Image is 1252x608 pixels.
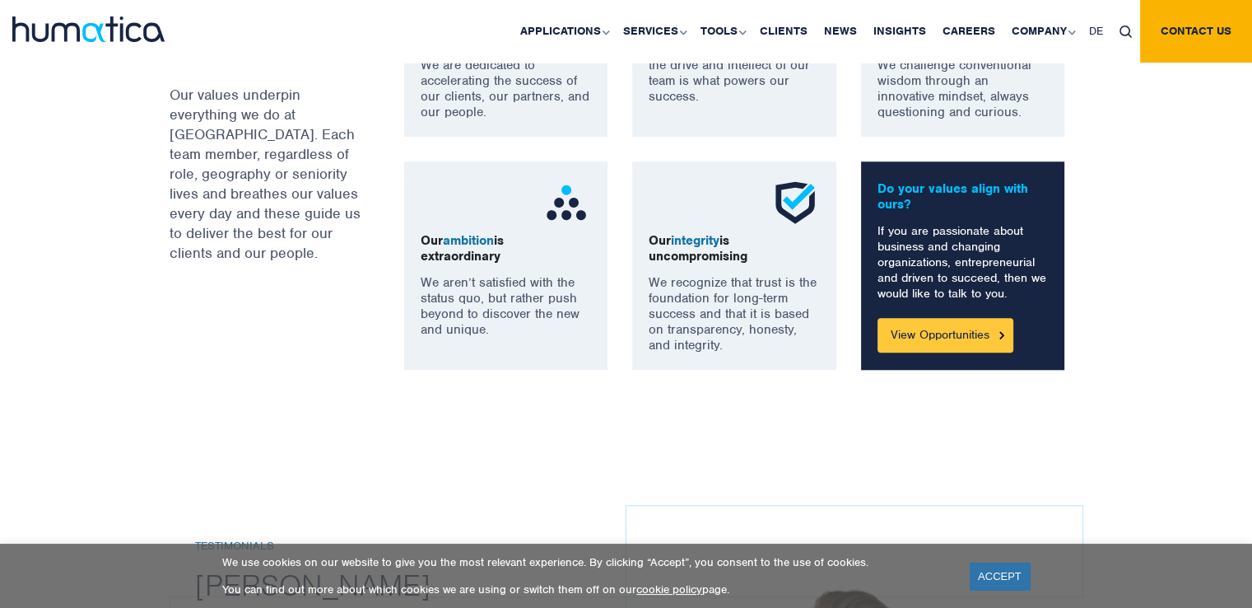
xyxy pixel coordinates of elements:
img: ico [770,178,820,227]
p: We use cookies on our website to give you the most relevant experience. By clicking “Accept”, you... [222,555,949,569]
a: cookie policy [636,582,702,596]
span: DE [1089,24,1103,38]
p: We are dedicated to accelerating the success of our clients, our partners, and our people. [421,58,592,120]
p: Our values underpin everything we do at [GEOGRAPHIC_DATA]. Each team member, regardless of role, ... [170,85,363,263]
p: We passionately believe that the drive and intellect of our team is what powers our success. [649,42,820,105]
img: logo [12,16,165,42]
h6: Testimonials [195,540,650,554]
a: View Opportunities [877,318,1013,353]
img: Button [999,331,1004,339]
p: Our is uncompromising [649,233,820,264]
p: We recognize that trust is the foundation for long-term success and that it is based on transpare... [649,275,820,353]
p: Our is extraordinary [421,233,592,264]
p: Do your values align with ours? [877,181,1049,213]
p: We aren’t satisfied with the status quo, but rather push beyond to discover the new and unique. [421,275,592,338]
span: ambition [443,232,494,249]
img: search_icon [1119,26,1132,38]
p: If you are passionate about business and changing organizations, entrepreneurial and driven to su... [877,223,1049,302]
a: ACCEPT [970,563,1030,590]
span: integrity [671,232,719,249]
p: We challenge conventional wisdom through an innovative mindset, always questioning and curious. [877,58,1049,120]
p: You can find out more about which cookies we are using or switch them off on our page. [222,582,949,596]
img: ico [542,178,591,227]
